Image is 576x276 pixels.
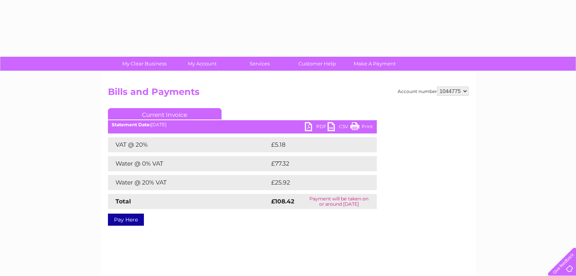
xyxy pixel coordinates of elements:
a: Make A Payment [343,57,406,71]
a: Customer Help [286,57,348,71]
td: Water @ 0% VAT [108,156,269,171]
div: [DATE] [108,122,377,127]
td: VAT @ 20% [108,137,269,152]
td: £5.18 [269,137,358,152]
a: Pay Here [108,214,144,226]
h2: Bills and Payments [108,87,468,101]
a: CSV [328,122,350,133]
a: Services [228,57,291,71]
b: Statement Date: [112,122,151,127]
strong: Total [116,198,131,205]
a: Current Invoice [108,108,222,119]
td: Water @ 20% VAT [108,175,269,190]
a: My Clear Business [113,57,176,71]
a: PDF [305,122,328,133]
div: Account number [398,87,468,96]
a: My Account [171,57,233,71]
td: £25.92 [269,175,361,190]
a: Print [350,122,373,133]
td: £77.32 [269,156,361,171]
td: Payment will be taken on or around [DATE] [301,194,377,209]
strong: £108.42 [271,198,294,205]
